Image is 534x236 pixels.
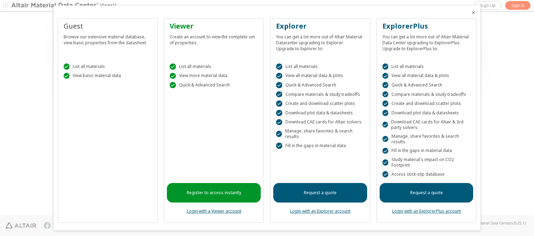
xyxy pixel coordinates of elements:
[64,63,70,70] div: 
[64,73,152,79] div: View basic material data
[276,119,364,125] div: Download CAE cards for Altair solvers
[276,31,364,52] div: You can get a lot more out of Altair Material Datacenter upgrading to Explorer. Upgrade to Explor...
[276,82,282,88] div: 
[382,136,388,142] div: 
[276,63,282,70] div: 
[276,131,282,137] div: 
[64,31,152,46] div: Browse our extensive material database, view basic properties from the datasheet.
[382,63,471,70] div: List all materials
[276,128,364,139] div: Manage, share favorites & search results
[382,119,471,130] div: Download CAE cards for Altair & 3rd party solvers
[382,100,389,107] div: 
[382,159,388,166] div: 
[382,100,471,107] div: Create and download scatter plots
[382,73,471,79] div: View all material data & plots
[382,122,388,128] div: 
[382,110,471,116] div: Download plot data & datasheets
[276,82,364,88] div: Quick & Advanced Search
[276,110,282,116] div: 
[170,73,258,79] div: View more material data
[187,208,241,214] a: Login with a Viewer account
[170,82,258,88] div: Quick & Advanced Search
[170,31,258,46] div: Create an account to view the complete set of properties.
[64,73,70,79] div: 
[471,10,476,15] button: Close
[382,91,471,98] div: Compare materials & study tradeoffs
[290,208,350,214] a: Login with an Explorer account
[276,143,282,149] div: 
[64,63,152,70] div: List all materials
[276,110,364,116] div: Download plot data & datasheets
[64,21,152,31] div: Guest
[276,63,364,70] div: List all materials
[382,73,389,79] div: 
[382,31,471,52] div: You can get a lot more out of Altair Material Data Center upgrading to ExplorerPlus. Upgrade to E...
[170,21,258,31] div: Viewer
[170,63,176,70] div: 
[380,183,474,203] a: Request a quote
[276,21,364,31] div: Explorer
[382,171,471,177] div: Access stick-slip database
[276,100,364,107] div: Create and download scatter plots
[276,73,282,79] div: 
[170,73,176,79] div: 
[392,208,461,214] a: Login with an ExplorerPlus account
[276,91,282,98] div: 
[276,91,364,98] div: Compare materials & study tradeoffs
[167,183,261,203] a: Register to access instantly
[382,63,389,70] div: 
[170,63,258,70] div: List all materials
[276,73,364,79] div: View all material data & plots
[382,82,389,88] div: 
[382,82,471,88] div: Quick & Advanced Search
[276,119,282,125] div: 
[273,183,367,203] a: Request a quote
[382,21,471,31] div: ExplorerPlus
[382,91,389,98] div: 
[382,134,471,145] div: Manage, share favorites & search results
[382,148,471,154] div: Fill in the gaps in material data
[382,171,389,177] div: 
[382,157,471,168] div: Study material's impact on CO2 Footprint
[170,82,176,88] div: 
[276,143,364,149] div: Fill in the gaps in material data
[382,110,389,116] div: 
[382,148,389,154] div: 
[276,100,282,107] div: 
